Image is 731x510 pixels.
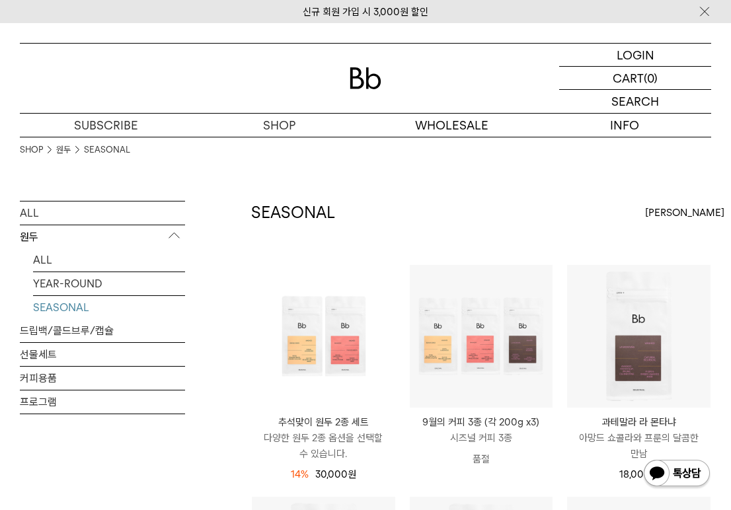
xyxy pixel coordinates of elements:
a: 선물세트 [20,343,185,366]
a: 9월의 커피 3종 (각 200g x3) 시즈널 커피 3종 [410,414,553,446]
p: SEARCH [611,90,659,113]
span: 원 [348,468,356,480]
a: ALL [20,201,185,225]
p: 추석맞이 원두 2종 세트 [252,414,395,430]
span: [PERSON_NAME] [645,205,724,221]
a: ALL [33,248,185,272]
a: 과테말라 라 몬타냐 아망드 쇼콜라와 프룬의 달콤한 만남 [567,414,711,462]
p: 아망드 쇼콜라와 프룬의 달콤한 만남 [567,430,711,462]
span: 18,000 [619,468,659,480]
a: 커피용품 [20,367,185,390]
img: 로고 [350,67,381,89]
p: 원두 [20,225,185,249]
div: 14% [291,466,309,482]
h2: SEASONAL [251,201,335,224]
a: SEASONAL [84,143,130,157]
img: 과테말라 라 몬타냐 [567,265,711,408]
img: 추석맞이 원두 2종 세트 [252,265,395,408]
p: WHOLESALE [365,114,539,137]
a: SHOP [193,114,366,137]
a: 프로그램 [20,390,185,414]
p: LOGIN [617,44,654,66]
p: 품절 [410,446,553,472]
p: 9월의 커피 3종 (각 200g x3) [410,414,553,430]
p: 과테말라 라 몬타냐 [567,414,711,430]
a: CART (0) [559,67,711,90]
p: (0) [644,67,658,89]
img: 카카오톡 채널 1:1 채팅 버튼 [642,458,711,490]
p: INFO [539,114,712,137]
p: 시즈널 커피 3종 [410,430,553,446]
a: LOGIN [559,44,711,67]
p: 다양한 원두 2종 옵션을 선택할 수 있습니다. [252,430,395,462]
p: CART [613,67,644,89]
a: 신규 회원 가입 시 3,000원 할인 [303,6,428,18]
img: 9월의 커피 3종 (각 200g x3) [410,265,553,408]
a: SUBSCRIBE [20,114,193,137]
a: 원두 [56,143,71,157]
a: YEAR-ROUND [33,272,185,295]
a: 추석맞이 원두 2종 세트 다양한 원두 2종 옵션을 선택할 수 있습니다. [252,414,395,462]
span: 30,000 [315,468,356,480]
a: SHOP [20,143,43,157]
a: SEASONAL [33,296,185,319]
a: 드립백/콜드브루/캡슐 [20,319,185,342]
